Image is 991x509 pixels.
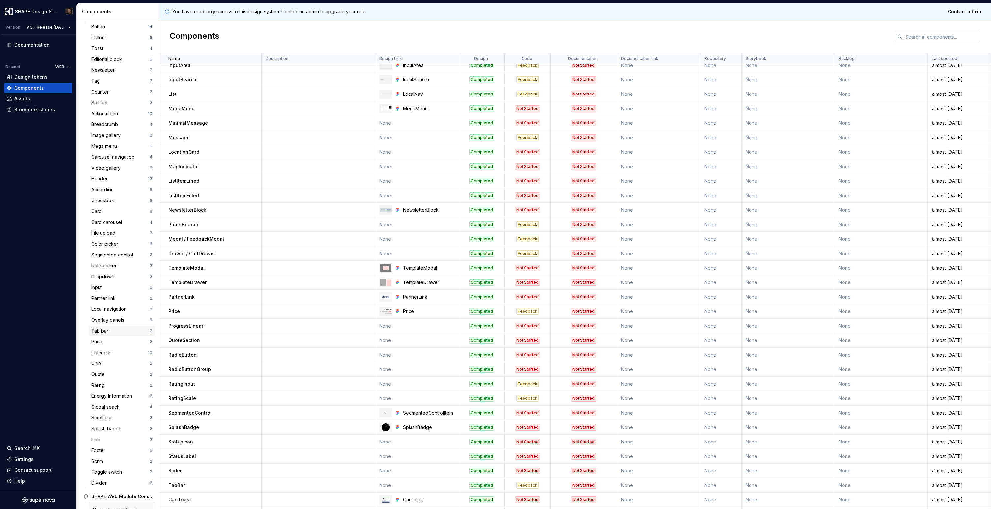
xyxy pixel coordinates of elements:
div: Feedback [516,91,539,97]
div: 6 [150,187,152,192]
div: 2 [150,263,152,268]
div: Search ⌘K [14,445,40,452]
td: None [617,87,701,101]
td: None [617,72,701,87]
div: Components [82,8,156,15]
p: LocationCard [168,149,199,155]
div: Link [91,436,102,443]
a: Carousel navigation4 [89,152,155,162]
div: Not Started [571,178,596,184]
a: Components [4,83,72,93]
img: 1131f18f-9b94-42a4-847a-eabb54481545.png [5,8,13,15]
td: None [375,130,459,145]
td: None [742,174,835,188]
div: Carousel navigation [91,154,137,160]
div: Completed [469,62,494,68]
div: Not Started [571,120,596,126]
p: Documentation link [621,56,658,61]
td: None [700,101,742,116]
div: almost [DATE] [928,163,990,170]
a: Global seach4 [89,402,155,412]
div: 2 [150,393,152,399]
div: Accordion [91,186,116,193]
img: SegmentedControlItem [380,411,392,415]
button: Contact support [4,465,72,475]
div: Newsletter [91,67,117,73]
a: Local navigation6 [89,304,155,314]
a: Color picker6 [89,239,155,249]
div: 2 [150,100,152,105]
div: Completed [469,105,494,112]
div: Date picker [91,262,119,269]
a: Accordion6 [89,184,155,195]
a: Contact admin [944,6,986,17]
a: Documentation [4,40,72,50]
div: almost [DATE] [928,120,990,126]
div: LocalNav [403,91,455,97]
td: None [742,130,835,145]
td: None [617,116,701,130]
div: Feedback [516,62,539,68]
div: Color picker [91,241,121,247]
td: None [617,58,701,72]
div: 8 [150,209,152,214]
p: ListItemLined [168,178,199,184]
span: v 3 - Release [DATE] [27,25,66,30]
p: Design [474,56,488,61]
a: Segmented control2 [89,250,155,260]
div: 2 [150,339,152,344]
a: Date picker2 [89,260,155,271]
div: Chip [91,360,104,367]
div: Global seach [91,404,122,410]
div: 6 [150,198,152,203]
a: Callout6 [89,32,155,43]
a: Action menu10 [89,108,155,119]
td: None [835,58,928,72]
p: Code [522,56,532,61]
a: Editorial block6 [89,54,155,65]
div: Divider [91,480,109,486]
div: Action menu [91,110,121,117]
div: 4 [150,404,152,410]
td: None [700,188,742,203]
div: 6 [150,35,152,40]
button: Help [4,476,72,486]
div: 2 [150,415,152,420]
a: Quote2 [89,369,155,380]
p: Storybook [746,56,766,61]
div: Segmented control [91,252,136,258]
div: 14 [148,24,152,29]
a: Storybook stories [4,104,72,115]
div: Image gallery [91,132,123,139]
div: Not Started [571,62,596,68]
a: Counter2 [89,87,155,97]
a: Card carousel4 [89,217,155,228]
div: 2 [150,372,152,377]
a: Scrim2 [89,456,155,467]
td: None [835,174,928,188]
div: 2 [150,437,152,442]
div: Completed [469,163,494,170]
div: Button [91,23,108,30]
div: Mega menu [91,143,120,149]
a: Card8 [89,206,155,217]
img: Vinicius Ianoni [65,8,73,15]
td: None [835,72,928,87]
td: None [835,203,928,217]
a: Toast4 [89,43,155,54]
td: None [835,101,928,116]
div: Help [14,478,25,484]
span: Contact admin [948,8,981,15]
div: Video gallery [91,165,123,171]
a: Settings [4,454,72,465]
td: None [742,101,835,116]
input: Search in components... [903,31,980,42]
a: Overlay panels6 [89,315,155,325]
div: 2 [150,361,152,366]
td: None [617,130,701,145]
div: 2 [150,78,152,84]
div: 2 [150,426,152,431]
div: 2 [150,252,152,257]
p: You have read-only access to this design system. Contact an admin to upgrade your role. [172,8,367,15]
td: None [742,145,835,159]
